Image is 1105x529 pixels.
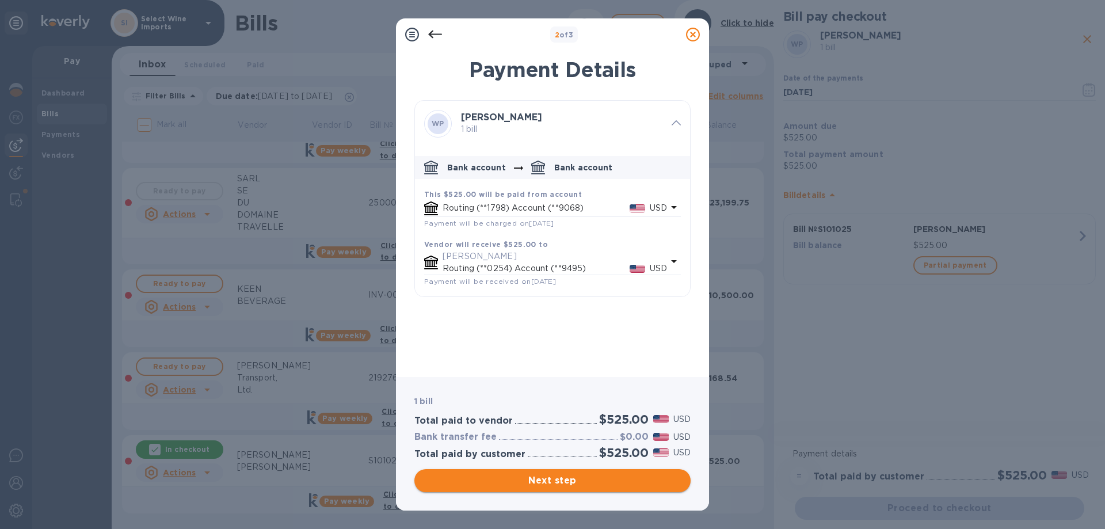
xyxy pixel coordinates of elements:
img: USD [653,448,669,456]
img: USD [653,415,669,423]
span: Payment will be received on [DATE] [424,277,556,286]
img: USD [653,433,669,441]
div: WP[PERSON_NAME] 1 bill [415,101,690,147]
b: of 3 [555,31,574,39]
p: Routing (**0254) Account (**9495) [443,262,630,275]
img: USD [630,265,645,273]
div: default-method [415,151,690,296]
p: Bank account [554,162,613,173]
h2: $525.00 [599,446,649,460]
b: WP [432,119,444,128]
h3: Total paid to vendor [414,416,513,427]
button: Next step [414,469,691,492]
span: 2 [555,31,559,39]
b: [PERSON_NAME] [461,112,542,123]
p: USD [673,447,691,459]
h1: Payment Details [414,58,691,82]
h3: $0.00 [620,432,649,443]
h3: Total paid by customer [414,449,525,460]
p: USD [673,413,691,425]
b: 1 bill [414,397,433,406]
p: Routing (**1798) Account (**9068) [443,202,630,214]
p: USD [673,431,691,443]
p: [PERSON_NAME] [443,250,667,262]
span: Next step [424,474,681,488]
span: Payment will be charged on [DATE] [424,219,554,227]
b: Vendor will receive $525.00 to [424,240,548,249]
h2: $525.00 [599,412,649,427]
h3: Bank transfer fee [414,432,497,443]
p: 1 bill [461,123,662,135]
b: This $525.00 will be paid from account [424,190,582,199]
p: USD [650,202,667,214]
p: USD [650,262,667,275]
img: USD [630,204,645,212]
p: Bank account [447,162,506,173]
